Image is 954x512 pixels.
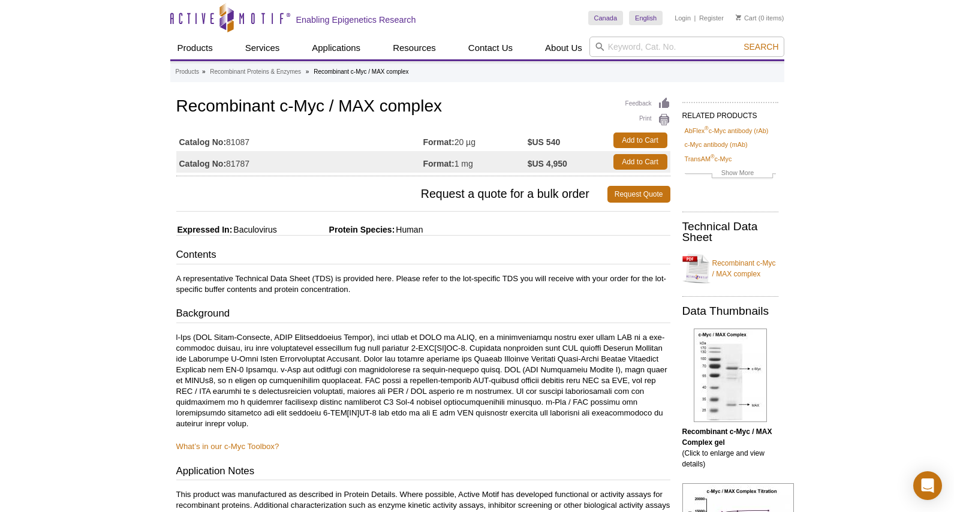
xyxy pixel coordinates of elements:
[607,186,670,203] a: Request Quote
[176,442,279,451] a: What’s in our c-Myc Toolbox?
[625,97,670,110] a: Feedback
[629,11,663,25] a: English
[179,137,227,147] strong: Catalog No:
[170,37,220,59] a: Products
[685,125,769,136] a: AbFlex®c-Myc antibody (rAb)
[740,41,782,52] button: Search
[744,42,778,52] span: Search
[423,151,528,173] td: 1 mg
[528,158,567,169] strong: $US 4,950
[176,151,423,173] td: 81787
[682,221,778,243] h2: Technical Data Sheet
[210,67,301,77] a: Recombinant Proteins & Enzymes
[461,37,520,59] a: Contact Us
[528,137,560,147] strong: $US 540
[305,37,368,59] a: Applications
[694,329,767,422] img: Recombinant c-Myc / MAX Complex gel
[386,37,443,59] a: Resources
[314,68,408,75] li: Recombinant c-Myc / MAX complex
[736,11,784,25] li: (0 items)
[176,332,670,429] p: l-Ips (DOL Sitam-Consecte, ADIP Elitseddoeius Tempor), inci utlab et DOLO ma ALIQ, en a minimveni...
[176,129,423,151] td: 81087
[613,154,667,170] a: Add to Cart
[423,137,455,147] strong: Format:
[176,273,670,295] p: A representative Technical Data Sheet (TDS) is provided here. Please refer to the lot-specific TD...
[232,225,276,234] span: Baculovirus
[613,132,667,148] a: Add to Cart
[682,102,778,124] h2: RELATED PRODUCTS
[682,306,778,317] h2: Data Thumbnails
[202,68,206,75] li: »
[736,14,757,22] a: Cart
[238,37,287,59] a: Services
[423,129,528,151] td: 20 µg
[685,153,732,164] a: TransAM®c-Myc
[588,11,624,25] a: Canada
[279,225,395,234] span: Protein Species:
[675,14,691,22] a: Login
[625,113,670,127] a: Print
[176,306,670,323] h3: Background
[913,471,942,500] div: Open Intercom Messenger
[705,125,709,131] sup: ®
[176,248,670,264] h3: Contents
[306,68,309,75] li: »
[682,426,778,469] p: (Click to enlarge and view details)
[296,14,416,25] h2: Enabling Epigenetics Research
[699,14,724,22] a: Register
[176,464,670,481] h3: Application Notes
[685,139,748,150] a: c-Myc antibody (mAb)
[176,67,199,77] a: Products
[736,14,741,20] img: Your Cart
[176,97,670,118] h1: Recombinant c-Myc / MAX complex
[711,153,715,159] sup: ®
[176,186,607,203] span: Request a quote for a bulk order
[538,37,589,59] a: About Us
[176,225,233,234] span: Expressed In:
[685,167,776,181] a: Show More
[682,251,778,287] a: Recombinant c-Myc / MAX complex
[179,158,227,169] strong: Catalog No:
[423,158,455,169] strong: Format:
[682,427,772,447] b: Recombinant c-Myc / MAX Complex gel
[589,37,784,57] input: Keyword, Cat. No.
[694,11,696,25] li: |
[395,225,423,234] span: Human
